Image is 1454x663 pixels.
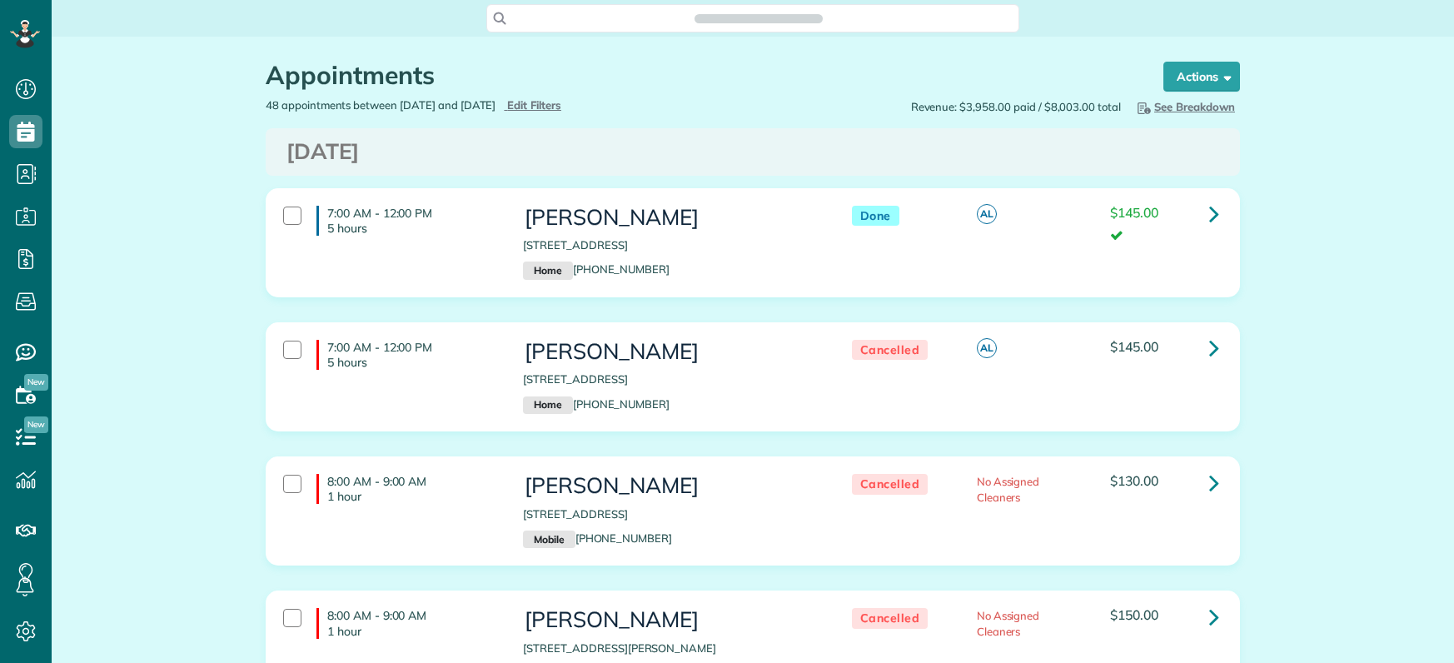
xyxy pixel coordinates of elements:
span: Cancelled [852,340,929,361]
span: $145.00 [1110,204,1158,221]
span: New [24,416,48,433]
h3: [PERSON_NAME] [523,608,818,632]
h1: Appointments [266,62,1132,89]
span: Cancelled [852,474,929,495]
small: Mobile [523,531,575,549]
span: No Assigned Cleaners [977,475,1040,504]
span: $145.00 [1110,338,1158,355]
h3: [PERSON_NAME] [523,340,818,364]
h4: 8:00 AM - 9:00 AM [316,474,498,504]
p: 5 hours [327,355,498,370]
p: [STREET_ADDRESS][PERSON_NAME] [523,641,818,656]
span: $130.00 [1110,472,1158,489]
p: 5 hours [327,221,498,236]
small: Home [523,396,572,415]
span: No Assigned Cleaners [977,609,1040,638]
small: Home [523,262,572,280]
span: AL [977,338,997,358]
span: Cancelled [852,608,929,629]
button: Actions [1163,62,1240,92]
div: 48 appointments between [DATE] and [DATE] [253,97,753,113]
h4: 8:00 AM - 9:00 AM [316,608,498,638]
p: [STREET_ADDRESS] [523,237,818,253]
span: $150.00 [1110,606,1158,623]
span: New [24,374,48,391]
button: See Breakdown [1129,97,1240,116]
a: Home[PHONE_NUMBER] [523,397,670,411]
p: [STREET_ADDRESS] [523,506,818,522]
p: 1 hour [327,624,498,639]
h3: [PERSON_NAME] [523,206,818,230]
h3: [PERSON_NAME] [523,474,818,498]
a: Mobile[PHONE_NUMBER] [523,531,672,545]
span: Edit Filters [507,98,561,112]
h4: 7:00 AM - 12:00 PM [316,340,498,370]
a: Home[PHONE_NUMBER] [523,262,670,276]
p: [STREET_ADDRESS] [523,371,818,387]
h3: [DATE] [286,140,1219,164]
p: 1 hour [327,489,498,504]
a: Edit Filters [504,98,561,112]
span: See Breakdown [1134,100,1235,113]
span: Search ZenMaid… [711,10,805,27]
span: Done [852,206,899,227]
span: Revenue: $3,958.00 paid / $8,003.00 total [911,99,1121,115]
h4: 7:00 AM - 12:00 PM [316,206,498,236]
span: AL [977,204,997,224]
